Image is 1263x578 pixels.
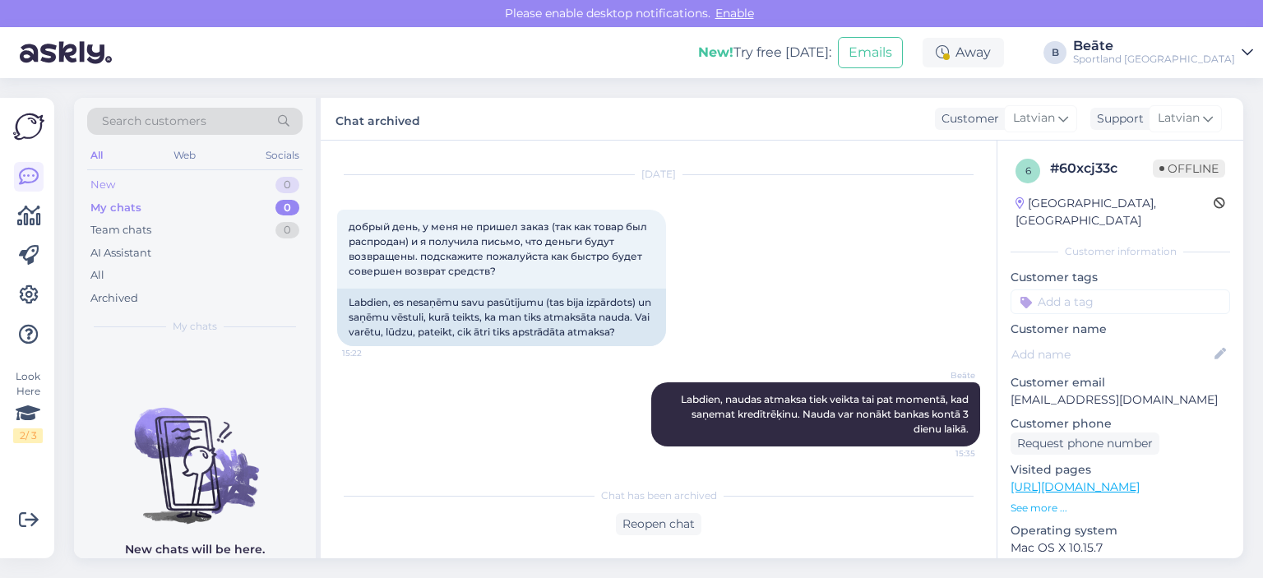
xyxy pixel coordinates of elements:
label: Chat archived [335,108,420,130]
p: Operating system [1011,522,1230,539]
span: 15:22 [342,347,404,359]
div: Archived [90,290,138,307]
div: Support [1090,110,1144,127]
div: Beāte [1073,39,1235,53]
span: 6 [1025,164,1031,177]
span: добрый день, у меня не пришел заказ (так как товар был распродан) и я получила письмо, что деньги... [349,220,650,277]
div: Away [923,38,1004,67]
div: New [90,177,115,193]
div: Reopen chat [616,513,701,535]
p: [EMAIL_ADDRESS][DOMAIN_NAME] [1011,391,1230,409]
a: BeāteSportland [GEOGRAPHIC_DATA] [1073,39,1253,66]
div: 0 [275,177,299,193]
p: Customer name [1011,321,1230,338]
div: Customer [935,110,999,127]
span: Latvian [1013,109,1055,127]
p: Mac OS X 10.15.7 [1011,539,1230,557]
span: Enable [710,6,759,21]
div: My chats [90,200,141,216]
b: New! [698,44,733,60]
div: 0 [275,200,299,216]
input: Add name [1011,345,1211,363]
div: All [90,267,104,284]
div: Request phone number [1011,432,1159,455]
img: Askly Logo [13,111,44,142]
div: AI Assistant [90,245,151,261]
div: [DATE] [337,167,980,182]
button: Emails [838,37,903,68]
span: Latvian [1158,109,1200,127]
div: B [1043,41,1066,64]
div: Web [170,145,199,166]
span: Offline [1153,160,1225,178]
span: Labdien, naudas atmaksa tiek veikta tai pat momentā, kad saņemat kredītrēķinu. Nauda var nonākt b... [681,393,971,435]
div: Try free [DATE]: [698,43,831,62]
p: Customer email [1011,374,1230,391]
span: 15:35 [914,447,975,460]
div: # 60xcj33c [1050,159,1153,178]
span: Search customers [102,113,206,130]
div: 0 [275,222,299,238]
div: Sportland [GEOGRAPHIC_DATA] [1073,53,1235,66]
span: My chats [173,319,217,334]
div: Team chats [90,222,151,238]
span: Beāte [914,369,975,381]
div: 2 / 3 [13,428,43,443]
span: Chat has been archived [601,488,717,503]
p: New chats will be here. [125,541,265,558]
input: Add a tag [1011,289,1230,314]
div: All [87,145,106,166]
img: No chats [74,378,316,526]
div: Look Here [13,369,43,443]
div: [GEOGRAPHIC_DATA], [GEOGRAPHIC_DATA] [1015,195,1214,229]
p: Customer tags [1011,269,1230,286]
p: Visited pages [1011,461,1230,479]
div: Socials [262,145,303,166]
div: Customer information [1011,244,1230,259]
p: Customer phone [1011,415,1230,432]
a: [URL][DOMAIN_NAME] [1011,479,1140,494]
div: Labdien, es nesaņēmu savu pasūtījumu (tas bija izpārdots) un saņēmu vēstuli, kurā teikts, ka man ... [337,289,666,346]
p: See more ... [1011,501,1230,516]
